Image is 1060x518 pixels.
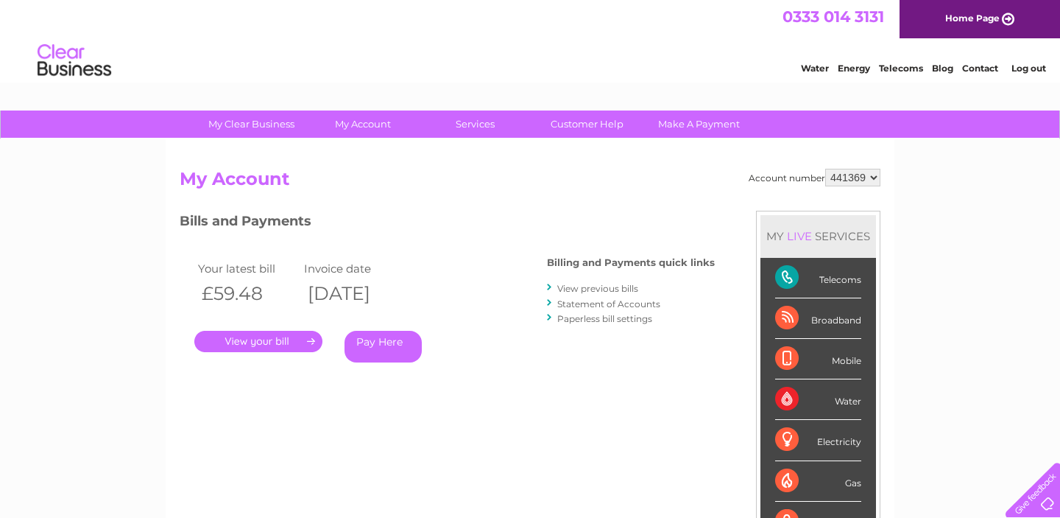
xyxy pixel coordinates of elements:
[962,63,998,74] a: Contact
[191,111,312,138] a: My Clear Business
[194,259,300,279] td: Your latest bill
[180,169,880,197] h2: My Account
[300,279,406,309] th: [DATE]
[784,229,815,243] div: LIVE
[838,63,870,74] a: Energy
[782,7,884,26] a: 0333 014 3131
[557,298,660,309] a: Statement of Accounts
[194,331,322,352] a: .
[775,379,861,420] div: Water
[300,259,406,279] td: Invoice date
[180,211,715,237] h3: Bills and Payments
[183,8,879,71] div: Clear Business is a trading name of Verastar Limited (registered in [GEOGRAPHIC_DATA] No. 3667643...
[1011,63,1046,74] a: Log out
[775,298,861,339] div: Broadband
[547,257,715,268] h4: Billing and Payments quick links
[526,111,648,138] a: Customer Help
[749,169,880,186] div: Account number
[557,313,652,324] a: Paperless bill settings
[37,38,112,83] img: logo.png
[414,111,536,138] a: Services
[557,283,638,294] a: View previous bills
[760,215,876,257] div: MY SERVICES
[932,63,953,74] a: Blog
[775,420,861,461] div: Electricity
[194,279,300,309] th: £59.48
[775,339,861,379] div: Mobile
[344,331,422,363] a: Pay Here
[879,63,923,74] a: Telecoms
[303,111,424,138] a: My Account
[801,63,829,74] a: Water
[775,461,861,502] div: Gas
[775,258,861,298] div: Telecoms
[638,111,760,138] a: Make A Payment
